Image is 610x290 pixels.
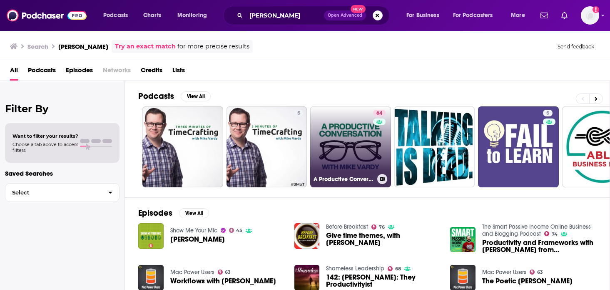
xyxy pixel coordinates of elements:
a: Show notifications dropdown [558,8,571,23]
a: 64 [373,110,386,116]
a: Give time themes, with Mike Vardy [326,232,440,246]
span: Productivity and Frameworks with [PERSON_NAME] from Productivityist [482,239,596,253]
button: View All [181,91,211,101]
a: Shameless Leadership [326,265,384,272]
button: Open AdvancedNew [324,10,366,20]
a: Show notifications dropdown [537,8,551,23]
span: Choose a tab above to access filters. [12,141,78,153]
h3: [PERSON_NAME] [58,43,108,50]
button: open menu [448,9,505,22]
a: All [10,63,18,81]
button: Show profile menu [581,6,599,25]
a: The Poetic Mike Vardy [482,277,573,285]
a: 5 [227,106,307,187]
img: Productivity and Frameworks with Mike Vardy from Productivityist [450,227,476,252]
h2: Filter By [5,103,120,115]
span: New [351,5,366,13]
input: Search podcasts, credits, & more... [246,9,324,22]
span: Give time themes, with [PERSON_NAME] [326,232,440,246]
h2: Podcasts [138,91,174,101]
button: Select [5,183,120,202]
a: 5 [478,106,559,187]
button: open menu [97,9,139,22]
span: Open Advanced [328,13,362,18]
span: Select [5,190,102,195]
a: Credits [141,63,162,81]
span: Workflows with [PERSON_NAME] [170,277,276,285]
h3: A Productive Conversation [314,176,374,183]
p: Saved Searches [5,169,120,177]
a: Charts [138,9,166,22]
span: Logged in as megcassidy [581,6,599,25]
a: Productivity and Frameworks with Mike Vardy from Productivityist [482,239,596,253]
span: 74 [552,232,558,236]
span: For Podcasters [453,10,493,21]
img: Mike Vardy [138,223,164,249]
svg: Add a profile image [593,6,599,13]
a: 5 [294,110,304,116]
a: The Smart Passive Income Online Business and Blogging Podcast [482,223,591,237]
span: for more precise results [177,42,249,51]
span: 5 [297,109,300,118]
a: Workflows with Mike Vardy [170,277,276,285]
img: Give time themes, with Mike Vardy [294,223,320,249]
span: 76 [379,225,385,229]
a: 5 [543,110,553,116]
span: The Poetic [PERSON_NAME] [482,277,573,285]
a: EpisodesView All [138,208,209,218]
span: 68 [395,267,401,271]
button: View All [179,208,209,218]
div: Search podcasts, credits, & more... [231,6,398,25]
span: 5 [546,109,549,118]
span: 45 [236,229,242,232]
h3: Search [27,43,48,50]
a: 76 [371,224,385,229]
span: 142: [PERSON_NAME]: They Productivityist [326,274,440,288]
span: Monitoring [177,10,207,21]
a: 63 [218,270,231,275]
span: [PERSON_NAME] [170,236,225,243]
a: Episodes [66,63,93,81]
span: For Business [406,10,439,21]
button: open menu [505,9,535,22]
a: Mac Power Users [170,269,214,276]
a: Lists [172,63,185,81]
a: Podcasts [28,63,56,81]
span: Podcasts [103,10,128,21]
span: 63 [225,270,231,274]
span: Charts [143,10,161,21]
span: Want to filter your results? [12,133,78,139]
a: Mac Power Users [482,269,526,276]
a: Show Me Your Mic [170,227,217,234]
button: open menu [172,9,218,22]
a: 64A Productive Conversation [310,106,391,187]
a: 68 [388,266,401,271]
span: 64 [376,109,382,118]
a: Before Breakfast [326,223,368,230]
span: More [511,10,525,21]
a: 142: Mike Vardy: They Productivityist [326,274,440,288]
button: Send feedback [555,43,597,50]
button: open menu [401,9,450,22]
a: PodcastsView All [138,91,211,101]
img: User Profile [581,6,599,25]
span: 63 [537,270,543,274]
a: Try an exact match [115,42,176,51]
a: 74 [544,231,558,236]
img: Podchaser - Follow, Share and Rate Podcasts [7,8,87,23]
a: 45 [229,228,243,233]
a: 63 [530,270,543,275]
a: Mike Vardy [170,236,225,243]
span: Networks [103,63,131,81]
h2: Episodes [138,208,172,218]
